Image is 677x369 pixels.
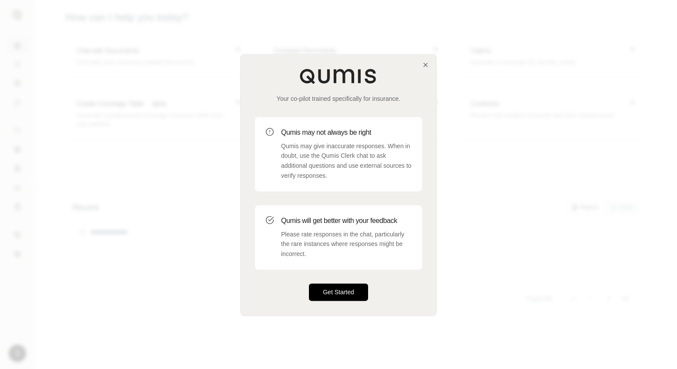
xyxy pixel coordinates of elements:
[299,68,378,84] img: Qumis Logo
[281,127,412,138] h3: Qumis may not always be right
[281,229,412,259] p: Please rate responses in the chat, particularly the rare instances where responses might be incor...
[281,141,412,181] p: Qumis may give inaccurate responses. When in doubt, use the Qumis Clerk chat to ask additional qu...
[255,94,422,103] p: Your co-pilot trained specifically for insurance.
[309,283,368,301] button: Get Started
[281,216,412,226] h3: Qumis will get better with your feedback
